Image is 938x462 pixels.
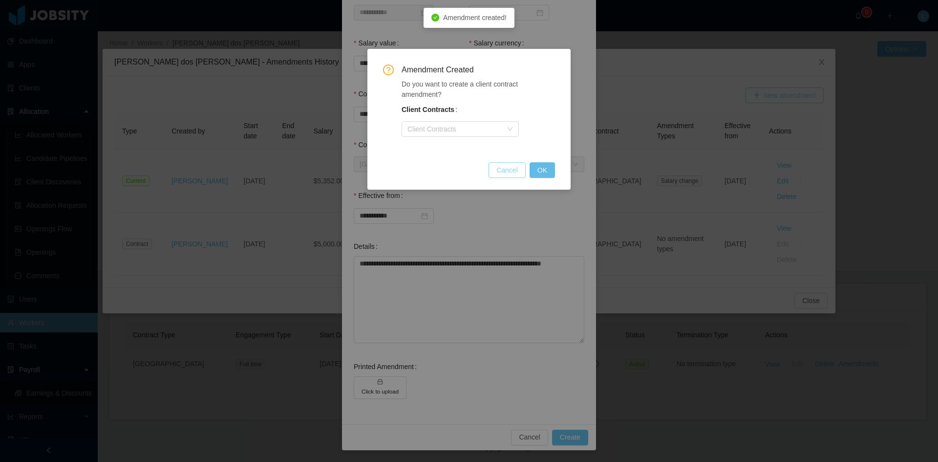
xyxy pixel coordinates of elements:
[407,124,502,134] div: Client Contracts
[431,14,439,22] i: icon: check-circle
[530,162,555,178] button: OK
[402,65,555,75] span: Amendment Created
[402,106,454,113] b: Client Contracts
[443,14,507,22] span: Amendment created!
[383,65,394,75] i: icon: question-circle
[507,126,513,133] i: icon: down
[489,162,526,178] button: Cancel
[402,80,518,98] span: Do you want to create a client contract amendment?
